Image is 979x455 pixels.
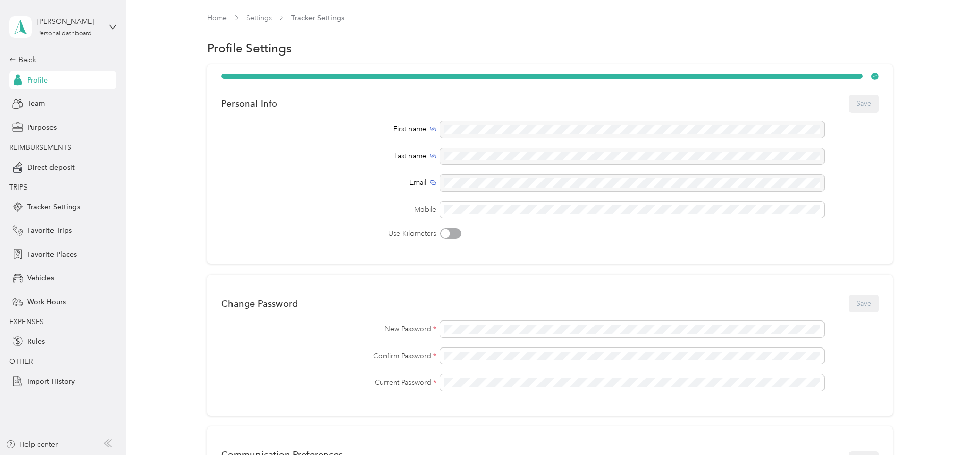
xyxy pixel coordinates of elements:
[27,162,75,173] span: Direct deposit
[221,204,437,215] label: Mobile
[207,14,227,22] a: Home
[207,43,292,53] h1: Profile Settings
[9,317,44,326] span: EXPENSES
[409,177,426,188] span: Email
[393,124,426,135] span: First name
[221,351,437,361] label: Confirm Password
[922,398,979,455] iframe: Everlance-gr Chat Button Frame
[27,202,80,212] span: Tracker Settings
[27,297,66,307] span: Work Hours
[221,324,437,334] label: New Password
[27,75,48,86] span: Profile
[221,228,437,239] label: Use Kilometers
[9,183,28,192] span: TRIPS
[27,122,57,133] span: Purposes
[27,249,77,260] span: Favorite Places
[246,14,272,22] a: Settings
[27,376,75,387] span: Import History
[9,53,111,66] div: Back
[9,143,71,152] span: REIMBURSEMENTS
[37,31,92,37] div: Personal dashboard
[291,13,344,23] span: Tracker Settings
[27,336,45,347] span: Rules
[221,98,277,109] div: Personal Info
[27,98,45,109] span: Team
[9,357,33,366] span: OTHER
[221,298,298,309] div: Change Password
[6,439,58,450] button: Help center
[394,151,426,162] span: Last name
[27,273,54,283] span: Vehicles
[27,225,72,236] span: Favorite Trips
[37,16,101,27] div: [PERSON_NAME]
[221,377,437,388] label: Current Password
